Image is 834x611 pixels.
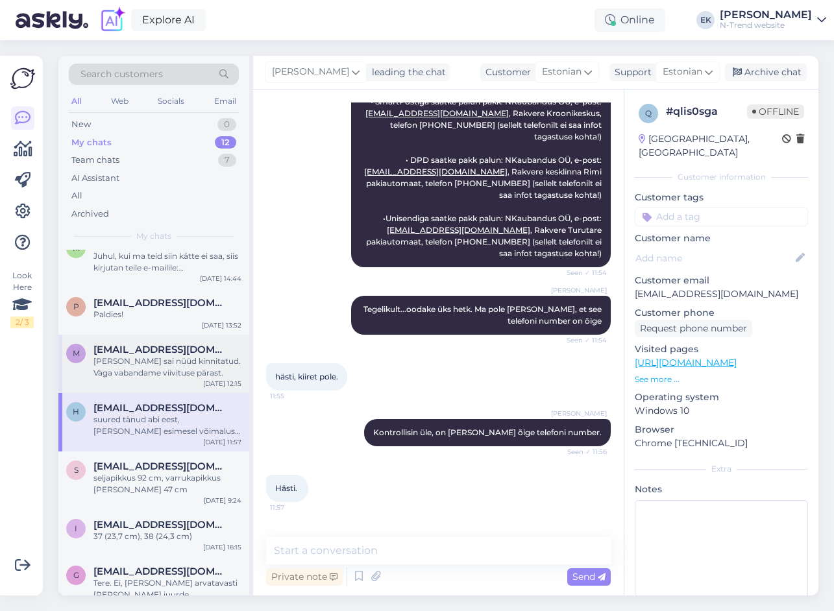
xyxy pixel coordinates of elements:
p: Customer tags [635,191,808,204]
span: Offline [747,104,804,119]
a: [EMAIL_ADDRESS][DOMAIN_NAME] [387,225,530,235]
span: petersone.agita@inbox.lv [93,297,228,309]
div: [DATE] 13:52 [202,320,241,330]
span: [PERSON_NAME] [272,65,349,79]
span: q [645,108,652,118]
div: 0 [217,118,236,131]
div: AI Assistant [71,172,119,185]
div: EK [696,11,715,29]
span: p [73,302,79,311]
span: Send [572,571,606,582]
input: Add a tag [635,207,808,226]
span: 11:57 [270,503,319,512]
div: Archive chat [725,64,807,81]
span: s [74,465,79,475]
div: New [71,118,91,131]
div: N-Trend website [720,20,812,30]
p: Customer phone [635,306,808,320]
span: G [73,570,79,580]
div: My chats [71,136,112,149]
span: Meivis.piir91@gmail.com [93,344,228,355]
div: [DATE] 12:15 [203,379,241,389]
div: All [69,93,84,110]
p: Customer name [635,232,808,245]
p: Windows 10 [635,404,808,418]
span: hästi, kiiret pole. [275,372,338,381]
div: [DATE] 14:44 [200,274,241,283]
div: Juhul, kui ma teid siin kätte ei saa, siis kirjutan teile e-mailile: [EMAIL_ADDRESS][DOMAIN_NAME] [93,250,241,274]
span: suzarara@gmail.com [93,461,228,472]
span: M [73,348,80,358]
div: Customer information [635,171,808,183]
div: Request phone number [635,320,752,337]
p: Customer email [635,274,808,287]
div: Paldies! [93,309,241,320]
div: leading the chat [367,66,446,79]
div: Web [108,93,131,110]
a: [PERSON_NAME]N-Trend website [720,10,826,30]
span: [PERSON_NAME] [551,409,607,418]
a: [EMAIL_ADDRESS][DOMAIN_NAME] [364,167,508,176]
div: [PERSON_NAME] [720,10,812,20]
div: [DATE] 9:24 [204,496,241,505]
span: My chats [136,230,171,242]
div: Support [609,66,652,79]
span: Gretelukas97@gmail.com [93,566,228,577]
img: explore-ai [99,6,126,34]
div: 2 / 3 [10,317,34,328]
span: helle@risanti.ee [93,402,228,414]
p: Browser [635,423,808,437]
p: Operating system [635,390,808,404]
div: Online [595,8,665,32]
div: Email [212,93,239,110]
span: Estonian [542,65,582,79]
span: 11:55 [270,391,319,401]
div: 7 [218,154,236,167]
a: Explore AI [131,9,206,31]
p: Visited pages [635,342,808,356]
span: Tegelikult...oodake üks hetk. Ma pole [PERSON_NAME], et see telefoni number on õige [363,304,604,326]
div: Socials [155,93,187,110]
p: [EMAIL_ADDRESS][DOMAIN_NAME] [635,287,808,301]
div: Customer [480,66,531,79]
div: [GEOGRAPHIC_DATA], [GEOGRAPHIC_DATA] [639,132,782,160]
input: Add name [635,251,793,265]
div: [DATE] 11:57 [203,437,241,447]
div: Archived [71,208,109,221]
div: seljapikkus 92 cm, varrukapikkus [PERSON_NAME] 47 cm [93,472,241,496]
div: 37 (23,7 cm), 38 (24,3 cm) [93,531,241,542]
span: Seen ✓ 11:56 [558,447,607,457]
div: Tere. Ei, [PERSON_NAME] arvatavasti [PERSON_NAME] juurde. [93,577,241,601]
span: Estonian [663,65,702,79]
p: See more ... [635,374,808,385]
div: All [71,189,82,202]
span: [PERSON_NAME] [551,285,607,295]
p: Notes [635,483,808,496]
p: Chrome [TECHNICAL_ID] [635,437,808,450]
div: # qlis0sga [666,104,747,119]
span: Kontrollisin üle, on [PERSON_NAME] õige telefoni number. [373,427,602,437]
div: 12 [215,136,236,149]
img: Askly Logo [10,66,35,91]
span: Seen ✓ 11:54 [558,268,607,278]
div: [DATE] 16:15 [203,542,241,552]
span: i [75,523,77,533]
span: Search customers [80,67,163,81]
div: suured tänud abi eest, [PERSON_NAME] esimesel võimalusel posti :) [93,414,241,437]
span: ivetuks17@inbox.lv [93,519,228,531]
div: Extra [635,463,808,475]
div: Team chats [71,154,119,167]
span: Seen ✓ 11:54 [558,335,607,345]
a: [EMAIL_ADDRESS][DOMAIN_NAME] [365,108,509,118]
span: h [73,407,79,416]
div: Look Here [10,270,34,328]
span: Hästi. [275,483,297,493]
div: Private note [266,568,343,586]
a: [URL][DOMAIN_NAME] [635,357,737,368]
div: [PERSON_NAME] sai nüüd kinnitatud. Väga vabandame viivituse pärast. [93,355,241,379]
